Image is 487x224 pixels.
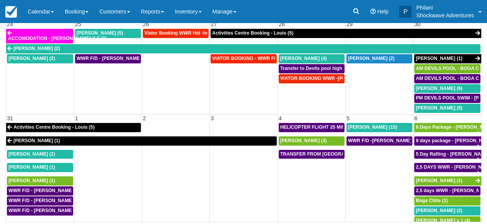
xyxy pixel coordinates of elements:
span: [PERSON_NAME] (5) [77,30,123,36]
span: 6 [413,115,418,121]
span: 31 [6,115,14,121]
span: [PERSON_NAME] (3) [280,138,327,143]
span: Transfer to Devils pool high tea- [PERSON_NAME] X4 (4) [280,66,407,71]
span: WWR F/D - [PERSON_NAME] X 2 (2) [8,188,89,193]
a: 2,5 days WWR - [PERSON_NAME] X2 (2) [414,186,480,196]
span: Viator Booking WWR H/d -Inchbald [PERSON_NAME] X 4 (4) [144,30,279,36]
span: [PERSON_NAME] (2) [348,56,395,61]
span: VIATOR BOOKING WWR -[PERSON_NAME] X2 (2) [280,76,392,81]
a: [PERSON_NAME] (2) [7,54,73,63]
span: 26 [142,21,150,27]
span: 28 [278,21,286,27]
span: 25 [74,21,82,27]
a: [PERSON_NAME] (6) [414,84,480,93]
div: P [399,6,412,18]
span: 4 [278,115,283,121]
span: 1 [74,115,79,121]
a: [PERSON_NAME] (1) [414,54,481,63]
span: Activities Centre Booking - Louis (5) [212,30,293,36]
span: TRANSFER FROM [GEOGRAPHIC_DATA] TO VIC FALLS - [PERSON_NAME] X 1 (1) [280,151,465,157]
a: [PERSON_NAME] (5) [75,29,141,38]
a: [PERSON_NAME] (4) [279,54,345,63]
span: VIATOR BOOKING - WWR F/[PERSON_NAME], [PERSON_NAME] 4 (4) [212,56,368,61]
a: [PERSON_NAME] (2) [346,54,412,63]
span: [PERSON_NAME] (2) [8,56,55,61]
span: Boga Chite (1) [416,198,448,203]
a: [PERSON_NAME] (1) [414,176,481,186]
span: [PERSON_NAME] (6) [416,86,462,91]
span: [PERSON_NAME] (1) [8,178,55,183]
a: TRANSFER FROM [GEOGRAPHIC_DATA] TO VIC FALLS - [PERSON_NAME] X 1 (1) [279,150,345,159]
span: [PERSON_NAME] (1) [416,178,462,183]
a: 2,5 DAYS WWR - [PERSON_NAME] X1 (1) [414,163,481,172]
a: [PERSON_NAME] (1) [7,163,73,172]
a: WWR F/D - [PERSON_NAME] X 2 (2) [7,186,73,196]
a: Viator Booking WWR H/d -Inchbald [PERSON_NAME] X 4 (4) [143,29,209,38]
a: WWR F/D - [PERSON_NAME] X 1 (1) [7,206,73,216]
span: [PERSON_NAME] (2) [416,208,462,213]
a: Activities Centre Booking - Louis (5) [6,123,141,132]
span: 30 [413,21,421,27]
span: ACCOMODATION - [PERSON_NAME] X 2 (2) [8,36,106,41]
span: [PERSON_NAME] (1) [416,56,462,61]
span: [PERSON_NAME] (5) [416,105,462,111]
span: [PERSON_NAME] (2) [8,151,55,157]
span: 27 [210,21,218,27]
img: checkfront-main-nav-mini-logo.png [5,6,17,18]
a: AM DEVILS POOL - BOGA CHITE X 1 (1) [414,74,480,83]
span: 2 [142,115,147,121]
a: [PERSON_NAME] (3) [279,136,345,146]
span: WWR F/D - [PERSON_NAME] (5) [77,56,149,61]
a: WWR F/D -[PERSON_NAME] X 15 (15) [346,136,412,146]
span: 29 [346,21,353,27]
span: [PERSON_NAME] x 1 (4) [416,218,470,223]
a: [PERSON_NAME] (5) [414,104,480,113]
a: ACCOMODATION - [PERSON_NAME] X 2 (2) [6,29,73,43]
a: [PERSON_NAME] (15) [346,123,412,132]
a: PM DEVILS POOL SWIM - [PERSON_NAME] X 2 (2) [414,94,480,103]
span: 3 [210,115,214,121]
a: WWR F/D - [PERSON_NAME] [PERSON_NAME] OHKKA X1 (1) [7,196,73,206]
span: WWR F/D -[PERSON_NAME] X 15 (15) [348,138,432,143]
a: 8 Days Package - [PERSON_NAME] (1) [414,123,481,132]
a: VIATOR BOOKING - WWR F/[PERSON_NAME], [PERSON_NAME] 4 (4) [211,54,276,63]
span: [PERSON_NAME] (1) [13,138,60,143]
a: [PERSON_NAME] (1) [6,136,277,146]
span: 24 [6,21,14,27]
a: [PERSON_NAME] (1) [7,176,73,186]
span: Help [377,8,389,15]
a: HELICOPTER FLIGHT 25 MINS- [PERSON_NAME] X1 (1) [279,123,345,132]
a: [PERSON_NAME] (2) [414,206,480,216]
a: 8 days package - [PERSON_NAME] X1 (1) [414,136,481,146]
span: WWR F/D - [PERSON_NAME] [PERSON_NAME] OHKKA X1 (1) [8,198,147,203]
a: 5 Day Rafting - [PERSON_NAME] X1 (1) [414,150,481,159]
p: Shockwave Adventures [416,12,474,19]
a: Boga Chite (1) [414,196,480,206]
a: [PERSON_NAME] (2) [6,44,480,53]
a: [PERSON_NAME] (2) [7,150,73,159]
span: WWR F/D - [PERSON_NAME] X 1 (1) [8,208,89,213]
i: Help [370,9,376,14]
p: Philani [416,4,474,12]
a: VIATOR BOOKING WWR -[PERSON_NAME] X2 (2) [279,74,345,83]
a: WWR F/D - [PERSON_NAME] (5) [75,54,141,63]
a: AM DEVILS POOL - BOGA CHITE X 1 (1) [414,64,480,73]
span: [PERSON_NAME] (15) [348,124,397,130]
span: [PERSON_NAME] (4) [280,56,327,61]
span: HELICOPTER FLIGHT 25 MINS- [PERSON_NAME] X1 (1) [280,124,405,130]
a: Activities Centre Booking - Louis (5) [211,29,481,38]
span: Activities Centre Booking - Louis (5) [13,124,95,130]
span: [PERSON_NAME] (1) [8,164,55,170]
span: [PERSON_NAME] (2) [13,46,60,51]
a: Transfer to Devils pool high tea- [PERSON_NAME] X4 (4) [279,64,345,73]
span: 5 [346,115,350,121]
